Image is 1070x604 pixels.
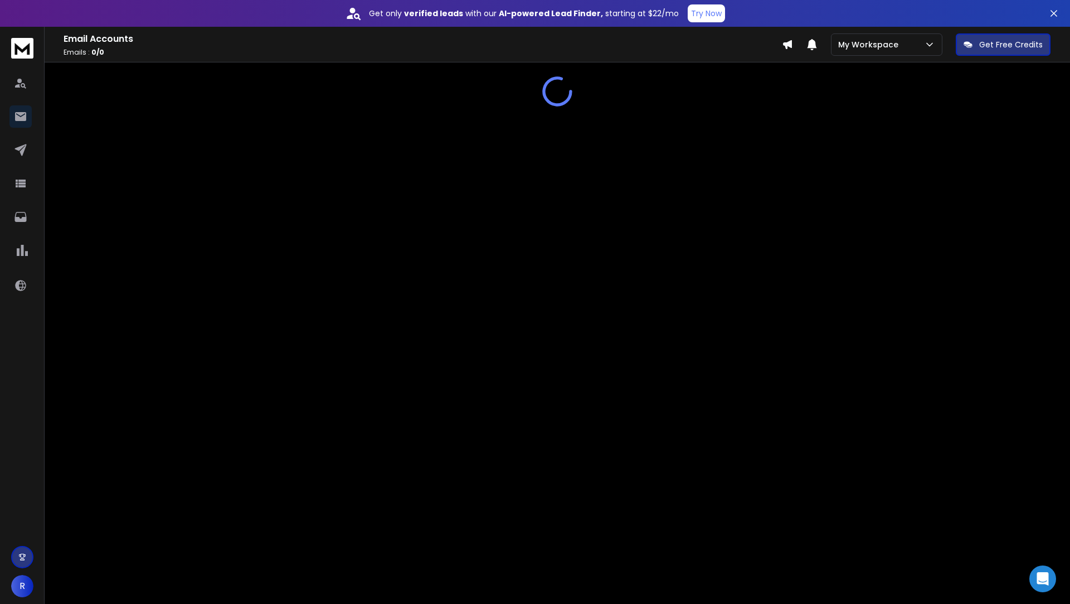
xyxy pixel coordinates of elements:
[64,48,782,57] p: Emails :
[838,39,903,50] p: My Workspace
[11,38,33,59] img: logo
[1029,566,1056,592] div: Open Intercom Messenger
[64,32,782,46] h1: Email Accounts
[499,8,603,19] strong: AI-powered Lead Finder,
[11,575,33,597] button: R
[404,8,463,19] strong: verified leads
[91,47,104,57] span: 0 / 0
[688,4,725,22] button: Try Now
[369,8,679,19] p: Get only with our starting at $22/mo
[979,39,1043,50] p: Get Free Credits
[956,33,1050,56] button: Get Free Credits
[691,8,722,19] p: Try Now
